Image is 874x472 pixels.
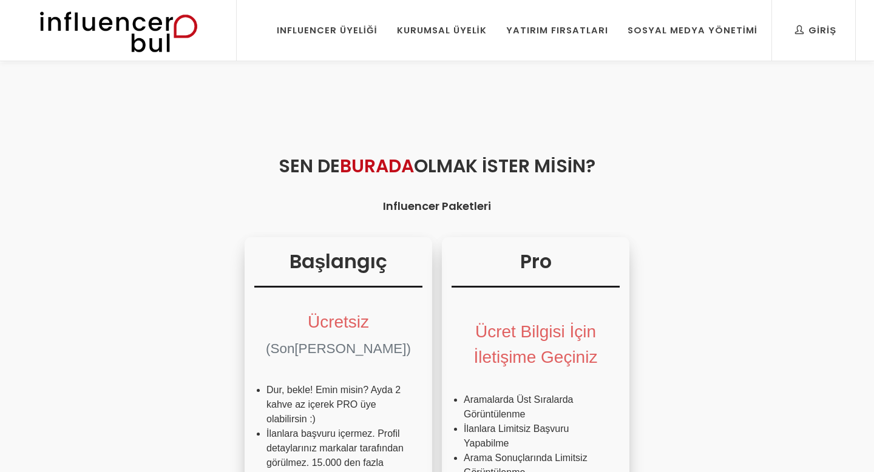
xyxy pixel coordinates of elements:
[795,24,836,37] div: Giriş
[44,152,830,180] h2: Sen de Olmak İster misin?
[254,247,422,288] h3: Başlangıç
[464,422,608,451] li: İlanlara Limitsiz Başvuru Yapabilme
[340,153,414,179] span: Burada
[452,247,620,288] h3: Pro
[628,24,757,37] div: Sosyal Medya Yönetimi
[474,348,598,366] span: İletişime Geçiniz
[464,393,608,422] li: Aramalarda Üst Sıralarda Görüntülenme
[266,341,411,356] span: (Son[PERSON_NAME])
[397,24,487,37] div: Kurumsal Üyelik
[277,24,378,37] div: Influencer Üyeliği
[266,383,410,426] li: Dur, bekle! Emin misin? Ayda 2 kahve az içerek PRO üye olabilirsin :)
[308,312,369,331] span: Ücretsiz
[475,322,596,341] span: Ücret Bilgisi İçin
[506,24,608,37] div: Yatırım Fırsatları
[44,198,830,214] h4: Influencer Paketleri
